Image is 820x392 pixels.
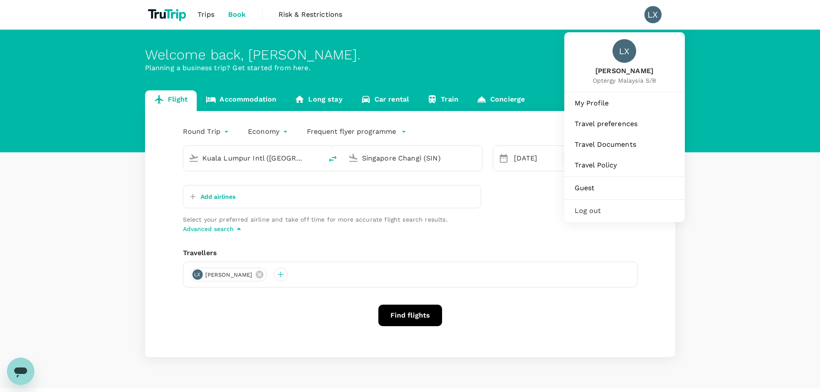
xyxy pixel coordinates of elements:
p: Frequent flyer programme [307,127,396,137]
span: Log out [575,206,675,216]
span: Risk & Restrictions [278,9,343,20]
iframe: Button to launch messaging window [7,358,34,385]
div: Travellers [183,248,637,258]
span: [PERSON_NAME] [200,271,258,279]
button: Frequent flyer programme [307,127,406,137]
a: Accommodation [197,90,285,111]
div: LX [613,39,636,63]
a: Train [418,90,467,111]
input: Depart from [202,151,304,165]
a: Long stay [285,90,351,111]
p: Advanced search [183,225,234,233]
button: Advanced search [183,224,244,234]
span: [PERSON_NAME] [593,66,656,76]
a: Travel Policy [568,156,681,175]
a: Concierge [467,90,534,111]
button: Add airlines [187,189,235,204]
span: Travel Documents [575,139,675,150]
span: Optergy Malaysia S/B [593,76,656,85]
div: LX [644,6,662,23]
div: LX [192,269,203,280]
p: Add airlines [201,192,235,201]
input: Going to [362,151,464,165]
a: Guest [568,179,681,198]
span: Trips [198,9,214,20]
button: Open [316,157,318,159]
a: Car rental [352,90,418,111]
a: Flight [145,90,197,111]
img: TruTrip logo [145,5,191,24]
span: Guest [575,183,675,193]
div: Economy [248,125,290,139]
button: Open [476,157,478,159]
span: Travel preferences [575,119,675,129]
a: My Profile [568,94,681,113]
div: LX[PERSON_NAME] [190,268,267,281]
span: My Profile [575,98,675,108]
span: Book [228,9,246,20]
p: Planning a business trip? Get started from here. [145,63,675,73]
div: Welcome back , [PERSON_NAME] . [145,47,675,63]
p: Select your preferred airline and take off time for more accurate flight search results. [183,215,481,224]
div: [DATE] [511,150,561,167]
button: Find flights [378,305,442,326]
button: delete [322,148,343,169]
span: Travel Policy [575,160,675,170]
div: Round Trip [183,125,231,139]
a: Travel Documents [568,135,681,154]
a: Travel preferences [568,114,681,133]
div: Log out [568,201,681,220]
